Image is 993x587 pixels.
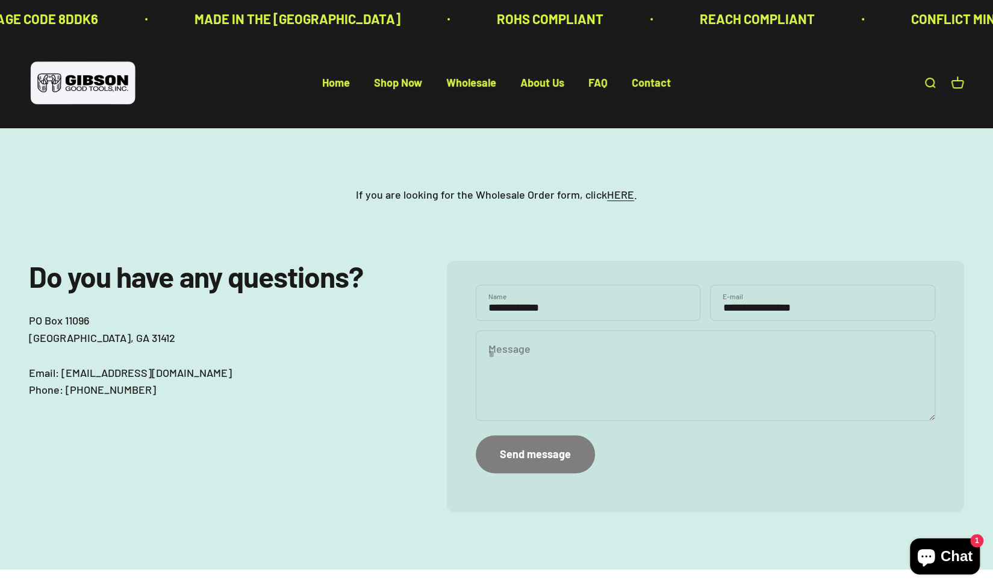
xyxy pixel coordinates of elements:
[906,538,983,577] inbox-online-store-chat: Shopify online store chat
[520,76,564,90] a: About Us
[322,76,350,90] a: Home
[446,76,496,90] a: Wholesale
[476,435,595,473] button: Send message
[374,76,422,90] a: Shop Now
[588,76,608,90] a: FAQ
[688,8,803,30] p: REACH COMPLIANT
[29,312,399,399] p: PO Box 11096 [GEOGRAPHIC_DATA], GA 31412 Email: [EMAIL_ADDRESS][DOMAIN_NAME] Phone: [PHONE_NUMBER]
[485,8,591,30] p: ROHS COMPLIANT
[29,261,399,293] h2: Do you have any questions?
[182,8,388,30] p: MADE IN THE [GEOGRAPHIC_DATA]
[356,186,637,203] p: If you are looking for the Wholesale Order form, click .
[607,188,634,201] a: HERE
[500,446,571,463] div: Send message
[632,76,671,90] a: Contact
